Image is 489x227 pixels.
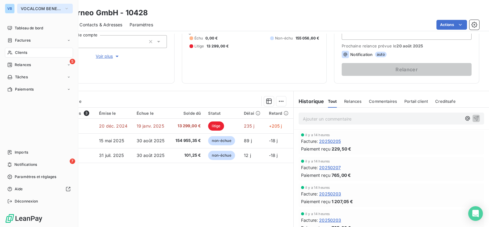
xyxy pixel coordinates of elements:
[305,212,330,216] span: il y a 14 heures
[79,22,122,28] span: Contacts & Adresses
[174,111,201,116] div: Solde dû
[301,198,330,205] span: Paiement reçu
[137,111,166,116] div: Échue le
[137,138,165,143] span: 30 août 2025
[305,159,330,163] span: il y a 14 heures
[54,7,148,18] h3: Converneo GmbH - 10428
[375,52,387,57] span: auto
[301,172,330,178] span: Paiement reçu
[84,110,89,116] span: 3
[275,35,293,41] span: Non-échu
[319,191,341,197] span: 20250203
[49,53,167,60] button: Voir plus
[396,43,423,48] span: 20 août 2025
[15,174,56,180] span: Paramètres et réglages
[350,52,373,57] span: Notification
[15,74,28,80] span: Tâches
[436,20,467,30] button: Actions
[301,217,318,223] span: Facture :
[15,150,28,155] span: Imports
[208,111,237,116] div: Statut
[5,172,73,182] a: Paramètres et réglages
[294,98,324,105] h6: Historique
[77,39,82,44] input: Ajouter une valeur
[174,123,201,129] span: 13 299,00 €
[14,162,37,167] span: Notifications
[369,99,397,104] span: Commentaires
[319,217,341,223] span: 20250203
[208,151,235,160] span: non-échue
[208,136,235,145] span: non-échue
[244,111,262,116] div: Délai
[70,59,75,64] span: 5
[404,99,428,104] span: Portail client
[5,23,73,33] a: Tableau de bord
[301,191,318,197] span: Facture :
[269,153,278,158] span: -18 j
[332,146,351,152] span: 229,50 €
[174,138,201,144] span: 154 955,35 €
[5,60,73,70] a: 5Relances
[244,138,252,143] span: 89 j
[15,50,27,55] span: Clients
[130,22,153,28] span: Paramètres
[319,164,341,171] span: 20250207
[5,147,73,157] a: Imports
[15,25,43,31] span: Tableau de bord
[96,53,120,59] span: Voir plus
[99,123,127,128] span: 20 déc. 2024
[194,35,203,41] span: Échu
[99,111,129,116] div: Émise le
[174,152,201,158] span: 101,25 €
[137,153,165,158] span: 30 août 2025
[269,111,290,116] div: Retard
[15,199,38,204] span: Déconnexion
[205,35,218,41] span: 0,00 €
[296,35,319,41] span: 155 056,60 €
[99,138,124,143] span: 15 mai 2025
[5,184,73,194] a: Aide
[244,123,254,128] span: 235 j
[301,138,318,144] span: Facture :
[332,198,353,205] span: 1 207,05 €
[70,158,75,164] span: 7
[208,121,224,131] span: litige
[301,146,330,152] span: Paiement reçu
[319,138,341,144] span: 20250205
[342,63,472,76] button: Relancer
[332,172,351,178] span: 765,00 €
[5,214,43,223] img: Logo LeanPay
[328,99,337,104] span: Tout
[468,206,483,221] div: Open Intercom Messenger
[269,123,282,128] span: +205 j
[342,43,472,48] span: Prochaine relance prévue le
[244,153,251,158] span: 12 j
[344,99,362,104] span: Relances
[5,84,73,94] a: Paiements
[99,153,124,158] span: 31 juil. 2025
[15,186,23,192] span: Aide
[5,4,15,13] div: VB
[21,6,62,11] span: VOCALCOM BENELUX
[435,99,456,104] span: Creditsafe
[194,43,204,49] span: Litige
[207,43,229,49] span: 13 299,00 €
[305,133,330,137] span: il y a 14 heures
[5,48,73,58] a: Clients
[15,38,31,43] span: Factures
[269,138,278,143] span: -18 j
[305,186,330,189] span: il y a 14 heures
[15,87,34,92] span: Paiements
[301,164,318,171] span: Facture :
[137,123,164,128] span: 19 janv. 2025
[5,35,73,45] a: Factures
[15,62,31,68] span: Relances
[5,72,73,82] a: Tâches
